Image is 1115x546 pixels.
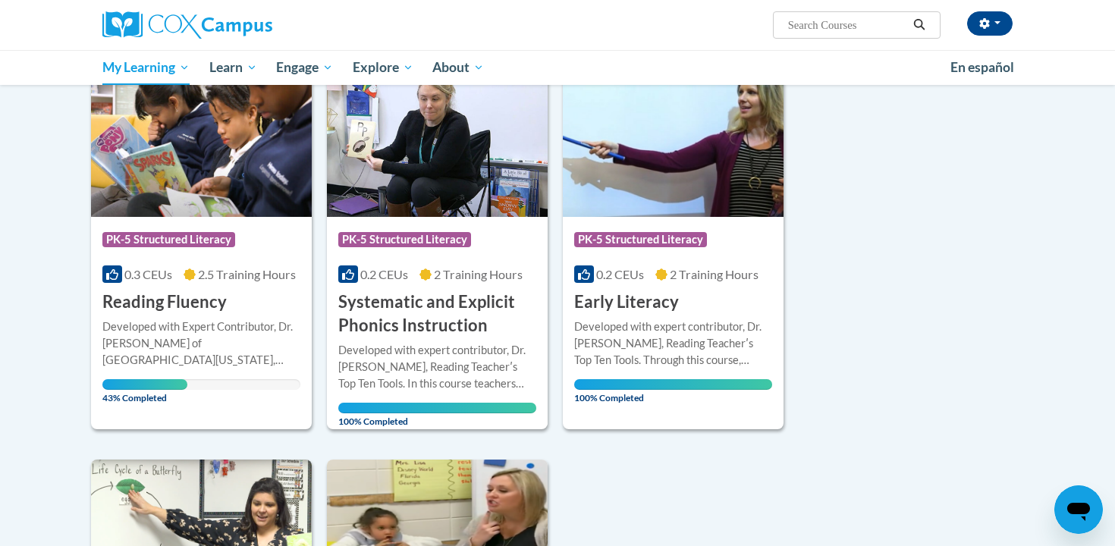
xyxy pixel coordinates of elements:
h3: Systematic and Explicit Phonics Instruction [338,290,536,337]
div: Your progress [338,403,536,413]
span: About [432,58,484,77]
img: Course Logo [327,62,548,217]
img: Course Logo [91,62,312,217]
a: Course LogoPK-5 Structured Literacy0.2 CEUs2 Training Hours Systematic and Explicit Phonics Instr... [327,62,548,429]
span: 43% Completed [102,379,187,403]
span: My Learning [102,58,190,77]
button: Account Settings [967,11,1013,36]
button: Search [908,16,931,34]
span: Explore [353,58,413,77]
span: PK-5 Structured Literacy [574,232,707,247]
span: 0.3 CEUs [124,267,172,281]
h3: Early Literacy [574,290,679,314]
a: Cox Campus [102,11,391,39]
span: 100% Completed [338,403,536,427]
h3: Reading Fluency [102,290,227,314]
img: Course Logo [563,62,784,217]
iframe: Button to launch messaging window [1054,485,1103,534]
div: Your progress [574,379,772,390]
span: 2.5 Training Hours [198,267,296,281]
a: Course LogoPK-5 Structured Literacy0.2 CEUs2 Training Hours Early LiteracyDeveloped with expert c... [563,62,784,429]
span: PK-5 Structured Literacy [102,232,235,247]
div: Developed with expert contributor, Dr. [PERSON_NAME], Reading Teacherʹs Top Ten Tools. In this co... [338,342,536,392]
input: Search Courses [787,16,908,34]
a: Course LogoPK-5 Structured Literacy0.3 CEUs2.5 Training Hours Reading FluencyDeveloped with Exper... [91,62,312,429]
span: 2 Training Hours [434,267,523,281]
a: Engage [266,50,343,85]
span: Engage [276,58,333,77]
span: 0.2 CEUs [360,267,408,281]
a: My Learning [93,50,199,85]
div: Your progress [102,379,187,390]
span: 0.2 CEUs [596,267,644,281]
div: Developed with Expert Contributor, Dr. [PERSON_NAME] of [GEOGRAPHIC_DATA][US_STATE], [GEOGRAPHIC_... [102,318,300,369]
a: About [423,50,495,85]
span: En español [950,59,1014,75]
div: Main menu [80,50,1035,85]
span: PK-5 Structured Literacy [338,232,471,247]
span: 100% Completed [574,379,772,403]
a: Learn [199,50,267,85]
span: Learn [209,58,257,77]
a: En español [941,52,1024,83]
div: Developed with expert contributor, Dr. [PERSON_NAME], Reading Teacherʹs Top Ten Tools. Through th... [574,318,772,369]
img: Cox Campus [102,11,272,39]
a: Explore [343,50,423,85]
span: 2 Training Hours [670,267,759,281]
